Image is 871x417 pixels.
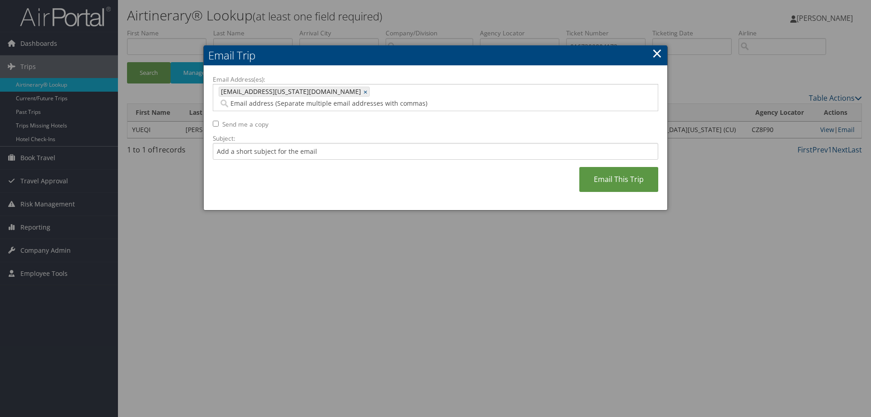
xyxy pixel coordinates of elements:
[579,167,658,192] a: Email This Trip
[219,87,361,96] span: [EMAIL_ADDRESS][US_STATE][DOMAIN_NAME]
[219,99,571,108] input: Email address (Separate multiple email addresses with commas)
[652,44,662,62] a: ×
[213,134,658,143] label: Subject:
[213,143,658,160] input: Add a short subject for the email
[363,87,369,96] a: ×
[204,45,667,65] h2: Email Trip
[213,75,658,84] label: Email Address(es):
[222,120,269,129] label: Send me a copy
